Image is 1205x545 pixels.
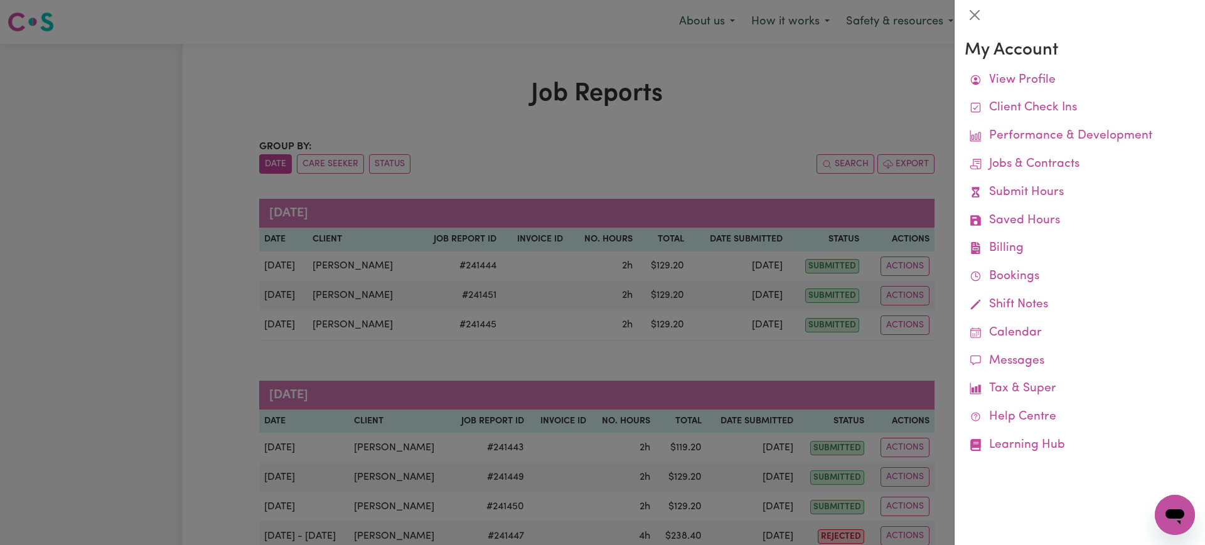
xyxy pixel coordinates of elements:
a: Bookings [965,263,1195,291]
a: Messages [965,347,1195,376]
a: Submit Hours [965,179,1195,207]
a: Shift Notes [965,291,1195,319]
h3: My Account [965,40,1195,61]
a: Tax & Super [965,375,1195,403]
a: Learning Hub [965,431,1195,460]
a: Billing [965,235,1195,263]
button: Close [965,5,985,25]
a: Help Centre [965,403,1195,431]
a: Saved Hours [965,207,1195,235]
a: Client Check Ins [965,94,1195,122]
a: Jobs & Contracts [965,151,1195,179]
a: Performance & Development [965,122,1195,151]
a: View Profile [965,66,1195,95]
a: Calendar [965,319,1195,347]
iframe: Button to launch messaging window [1155,495,1195,535]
